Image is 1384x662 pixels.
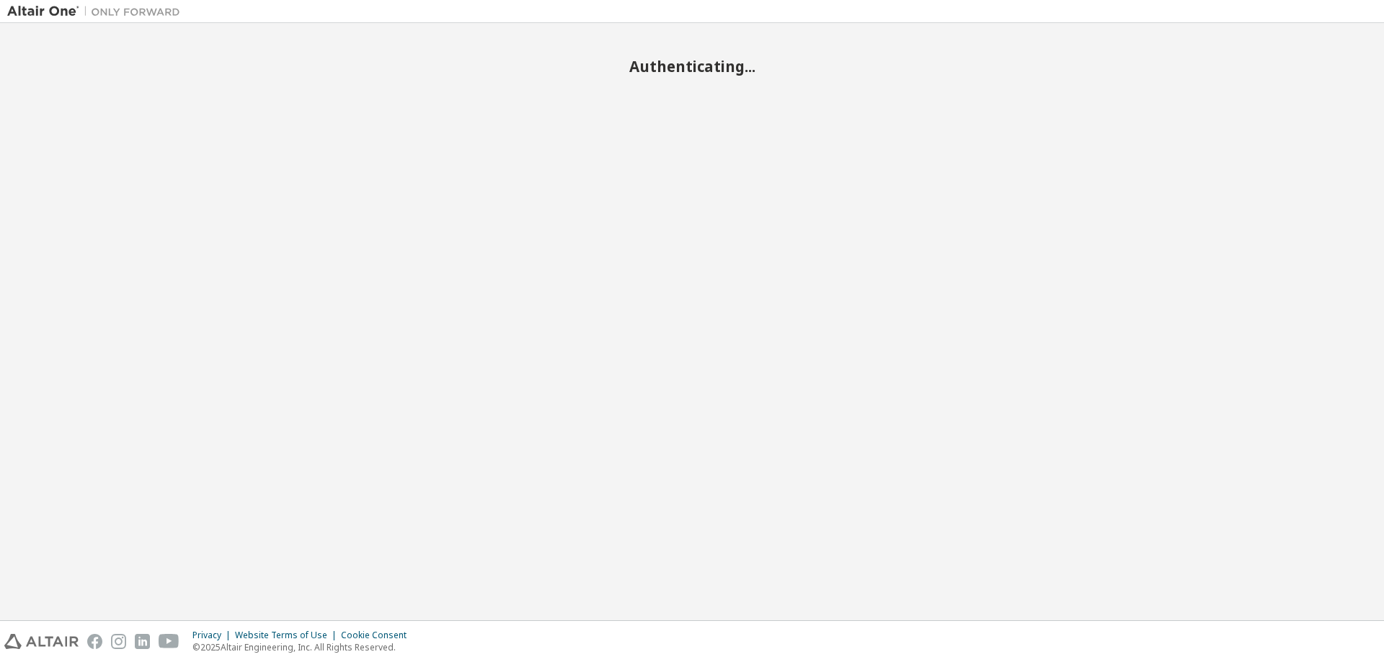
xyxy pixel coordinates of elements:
img: linkedin.svg [135,634,150,649]
p: © 2025 Altair Engineering, Inc. All Rights Reserved. [192,641,415,653]
img: Altair One [7,4,187,19]
div: Website Terms of Use [235,630,341,641]
div: Cookie Consent [341,630,415,641]
img: facebook.svg [87,634,102,649]
div: Privacy [192,630,235,641]
h2: Authenticating... [7,57,1377,76]
img: instagram.svg [111,634,126,649]
img: youtube.svg [159,634,179,649]
img: altair_logo.svg [4,634,79,649]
